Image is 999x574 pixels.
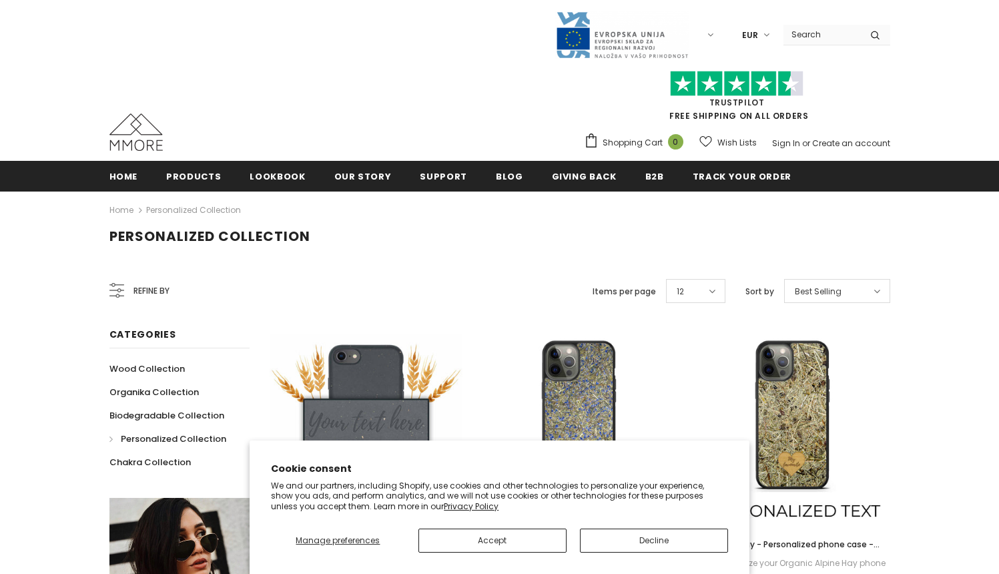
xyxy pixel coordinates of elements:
[555,29,689,40] a: Javni Razpis
[420,170,467,183] span: support
[783,25,860,44] input: Search Site
[109,328,176,341] span: Categories
[109,404,224,427] a: Biodegradable Collection
[334,170,392,183] span: Our Story
[109,113,163,151] img: MMORE Cases
[146,204,241,216] a: Personalized Collection
[742,29,758,42] span: EUR
[133,284,170,298] span: Refine by
[712,539,880,565] span: Alpine Hay - Personalized phone case - Personalized gift
[271,462,728,476] h2: Cookie consent
[645,170,664,183] span: B2B
[552,170,617,183] span: Giving back
[250,170,305,183] span: Lookbook
[109,386,199,398] span: Organika Collection
[418,529,567,553] button: Accept
[109,456,191,469] span: Chakra Collection
[670,71,803,97] img: Trust Pilot Stars
[580,529,728,553] button: Decline
[121,433,226,445] span: Personalized Collection
[109,451,191,474] a: Chakra Collection
[802,137,810,149] span: or
[699,131,757,154] a: Wish Lists
[795,285,842,298] span: Best Selling
[250,161,305,191] a: Lookbook
[584,77,890,121] span: FREE SHIPPING ON ALL ORDERS
[166,170,221,183] span: Products
[693,170,791,183] span: Track your order
[584,133,690,153] a: Shopping Cart 0
[109,161,138,191] a: Home
[109,427,226,451] a: Personalized Collection
[812,137,890,149] a: Create an account
[555,11,689,59] img: Javni Razpis
[496,170,523,183] span: Blog
[109,357,185,380] a: Wood Collection
[420,161,467,191] a: support
[645,161,664,191] a: B2B
[109,362,185,375] span: Wood Collection
[696,537,890,552] a: Alpine Hay - Personalized phone case - Personalized gift
[296,535,380,546] span: Manage preferences
[444,501,498,512] a: Privacy Policy
[109,380,199,404] a: Organika Collection
[552,161,617,191] a: Giving back
[693,161,791,191] a: Track your order
[334,161,392,191] a: Our Story
[603,136,663,150] span: Shopping Cart
[745,285,774,298] label: Sort by
[166,161,221,191] a: Products
[717,136,757,150] span: Wish Lists
[109,409,224,422] span: Biodegradable Collection
[109,227,310,246] span: Personalized Collection
[668,134,683,150] span: 0
[271,529,404,553] button: Manage preferences
[772,137,800,149] a: Sign In
[593,285,656,298] label: Items per page
[496,161,523,191] a: Blog
[109,202,133,218] a: Home
[271,481,728,512] p: We and our partners, including Shopify, use cookies and other technologies to personalize your ex...
[109,170,138,183] span: Home
[709,97,765,108] a: Trustpilot
[677,285,684,298] span: 12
